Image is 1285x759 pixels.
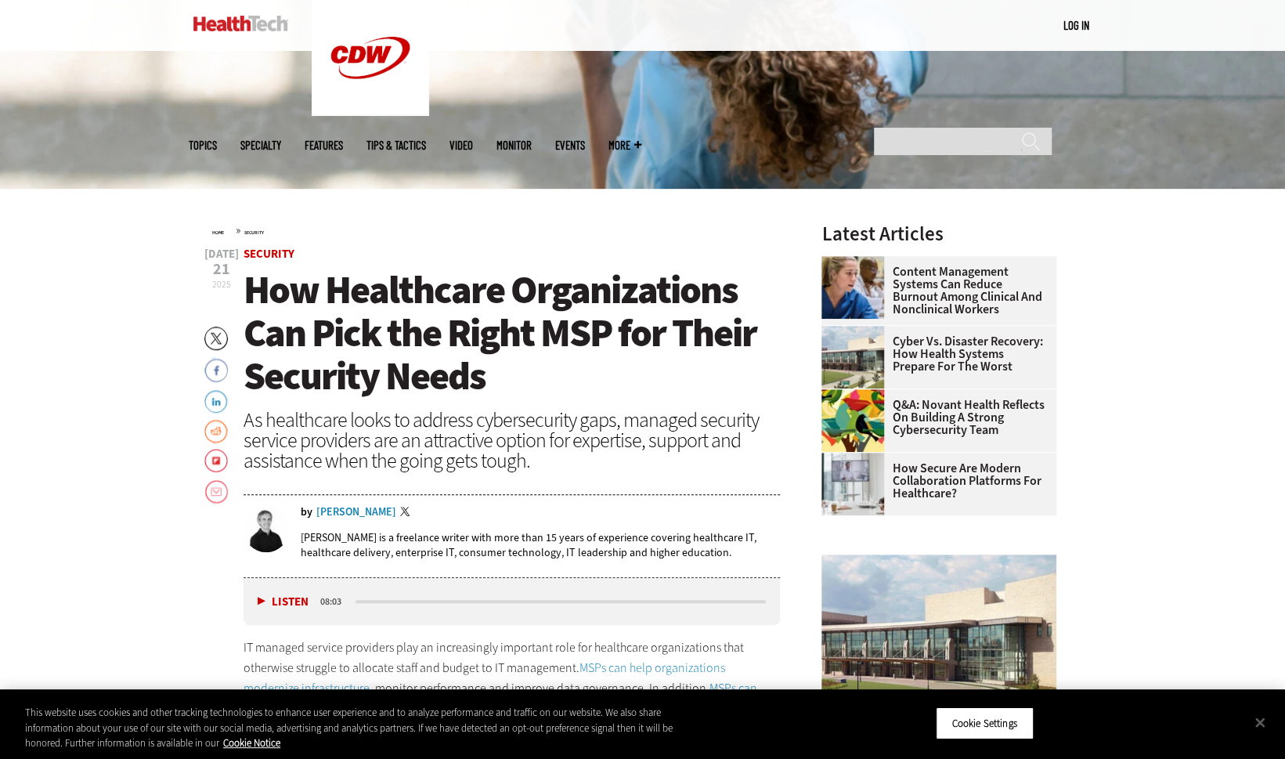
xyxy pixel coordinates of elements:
[244,638,781,717] p: IT managed service providers play an increasingly important role for healthcare organizations tha...
[204,248,239,260] span: [DATE]
[821,326,892,338] a: University of Vermont Medical Center’s main campus
[244,246,294,262] a: Security
[1063,17,1089,34] div: User menu
[25,705,707,751] div: This website uses cookies and other tracking technologies to enhance user experience and to analy...
[821,453,884,515] img: care team speaks with physician over conference call
[240,139,281,151] span: Specialty
[555,139,585,151] a: Events
[608,139,641,151] span: More
[305,139,343,151] a: Features
[301,507,312,518] span: by
[1063,18,1089,32] a: Log in
[821,266,1047,316] a: Content Management Systems Can Reduce Burnout Among Clinical and Nonclinical Workers
[212,224,781,237] div: »
[244,578,781,625] div: media player
[821,462,1047,500] a: How Secure Are Modern Collaboration Platforms for Healthcare?
[258,596,309,608] button: Listen
[212,278,231,291] span: 2025
[449,139,473,151] a: Video
[821,389,892,402] a: abstract illustration of a tree
[400,507,414,519] a: Twitter
[316,507,396,518] a: [PERSON_NAME]
[821,256,892,269] a: nurses talk in front of desktop computer
[366,139,426,151] a: Tips & Tactics
[821,326,884,389] img: University of Vermont Medical Center’s main campus
[821,224,1056,244] h3: Latest Articles
[204,262,239,277] span: 21
[244,230,264,236] a: Security
[821,256,884,319] img: nurses talk in front of desktop computer
[301,530,781,560] p: [PERSON_NAME] is a freelance writer with more than 15 years of experience covering healthcare IT,...
[244,410,781,471] div: As healthcare looks to address cybersecurity gaps, managed security service providers are an attr...
[496,139,532,151] a: MonITor
[318,595,353,609] div: duration
[212,230,224,236] a: Home
[223,736,280,750] a: More information about your privacy
[821,335,1047,373] a: Cyber vs. Disaster Recovery: How Health Systems Prepare for the Worst
[821,453,892,465] a: care team speaks with physician over conference call
[193,16,288,31] img: Home
[244,507,289,552] img: Brian Eastwood
[312,103,429,120] a: CDW
[1243,705,1277,739] button: Close
[244,264,756,402] span: How Healthcare Organizations Can Pick the Right MSP for Their Security Needs
[189,139,217,151] span: Topics
[821,389,884,452] img: abstract illustration of a tree
[821,555,1056,731] img: University of Vermont Medical Center’s main campus
[821,399,1047,436] a: Q&A: Novant Health Reflects on Building a Strong Cybersecurity Team
[936,707,1034,739] button: Cookie Settings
